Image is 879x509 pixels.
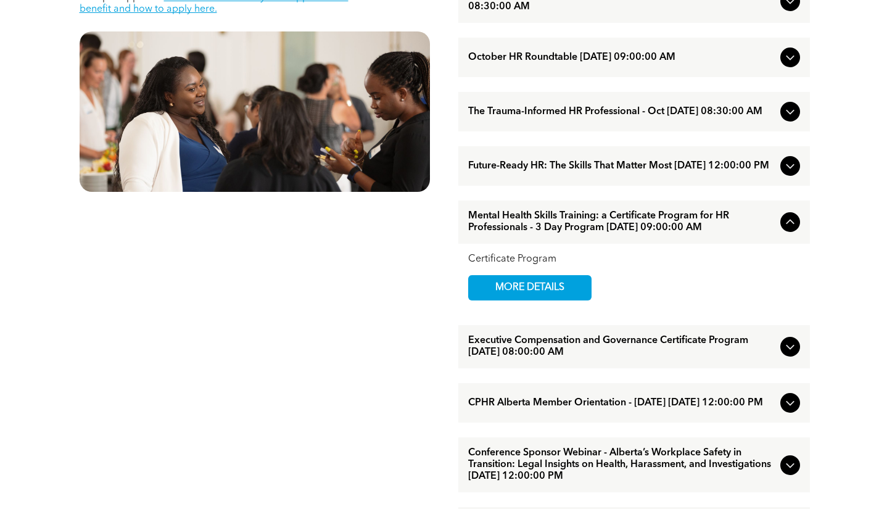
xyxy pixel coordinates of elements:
span: Conference Sponsor Webinar - Alberta’s Workplace Safety in Transition: Legal Insights on Health, ... [468,447,775,482]
span: October HR Roundtable [DATE] 09:00:00 AM [468,52,775,64]
span: Future-Ready HR: The Skills That Matter Most [DATE] 12:00:00 PM [468,160,775,172]
span: Mental Health Skills Training: a Certificate Program for HR Professionals - 3 Day Program [DATE] ... [468,210,775,234]
div: Certificate Program [468,254,800,265]
a: MORE DETAILS [468,275,592,300]
span: Executive Compensation and Governance Certificate Program [DATE] 08:00:00 AM [468,335,775,358]
span: The Trauma-Informed HR Professional - Oct [DATE] 08:30:00 AM [468,106,775,118]
span: CPHR Alberta Member Orientation - [DATE] [DATE] 12:00:00 PM [468,397,775,409]
span: MORE DETAILS [481,276,579,300]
